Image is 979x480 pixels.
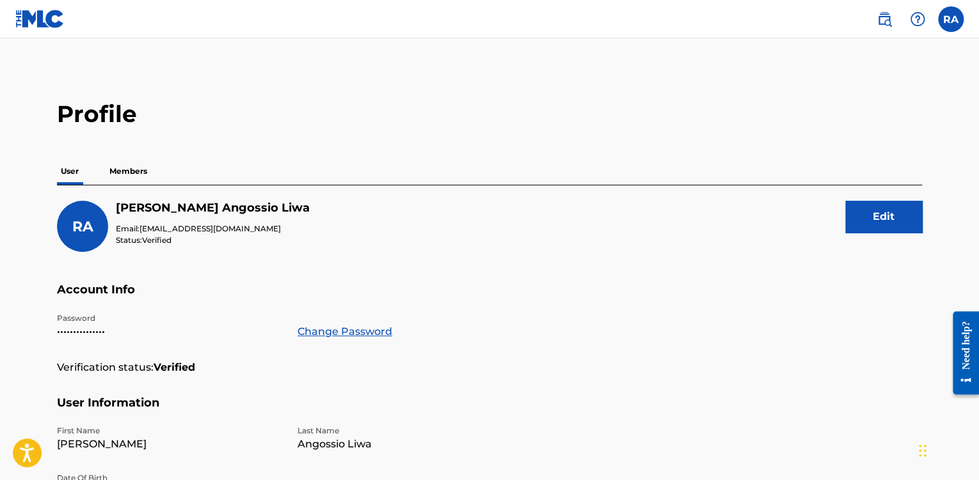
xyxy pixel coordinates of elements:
img: search [877,12,892,27]
p: Angossio Liwa [298,437,523,452]
span: RA [72,218,93,235]
div: Drag [919,431,927,470]
div: User Menu [938,6,964,32]
h5: User Information [57,396,922,426]
span: Verified [142,235,171,245]
h2: Profile [57,100,922,128]
a: Change Password [298,324,392,339]
p: Status: [116,235,310,246]
p: User [57,158,83,185]
img: help [910,12,925,27]
p: Verification status: [57,360,154,375]
h5: Account Info [57,283,922,313]
p: [PERSON_NAME] [57,437,282,452]
button: Edit [845,201,922,233]
div: Help [905,6,930,32]
p: Last Name [298,425,523,437]
h5: Ray Herman Angossio Liwa [116,201,310,215]
strong: Verified [154,360,195,375]
p: Email: [116,223,310,235]
p: First Name [57,425,282,437]
img: MLC Logo [15,10,65,28]
span: [EMAIL_ADDRESS][DOMAIN_NAME] [139,224,281,233]
a: Public Search [872,6,897,32]
p: Password [57,313,282,324]
p: ••••••••••••••• [57,324,282,339]
iframe: Resource Center [943,301,979,404]
p: Members [106,158,151,185]
iframe: Chat Widget [915,419,979,480]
